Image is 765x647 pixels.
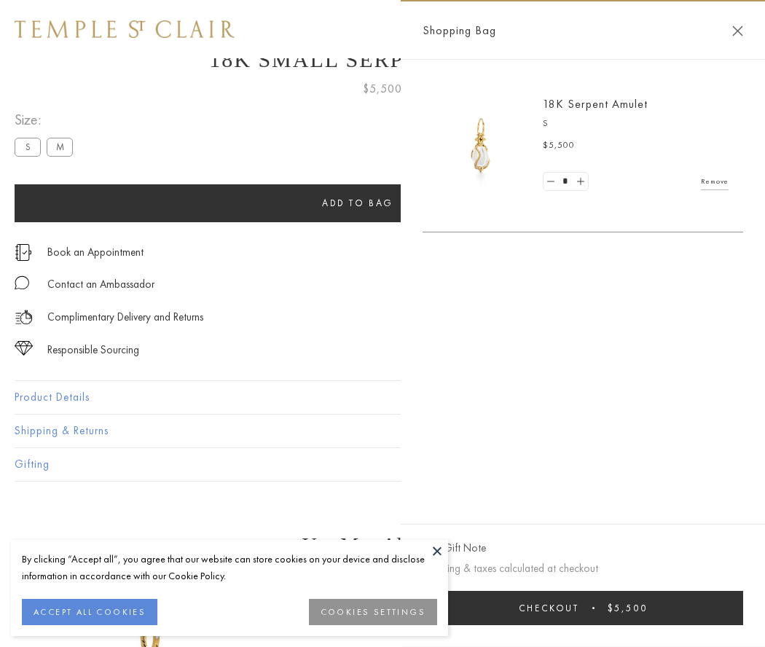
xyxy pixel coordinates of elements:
label: M [47,138,73,156]
button: Shipping & Returns [15,415,750,447]
button: COOKIES SETTINGS [309,599,437,625]
a: Book an Appointment [47,244,144,260]
span: Size: [15,108,79,132]
a: Set quantity to 2 [573,173,587,191]
span: Shopping Bag [423,21,496,40]
img: icon_appointment.svg [15,244,32,261]
button: Add Gift Note [423,539,486,557]
button: Product Details [15,381,750,414]
a: 18K Serpent Amulet [543,96,648,111]
button: Add to bag [15,184,701,222]
button: ACCEPT ALL COOKIES [22,599,157,625]
span: $5,500 [363,79,402,98]
button: Gifting [15,448,750,481]
div: By clicking “Accept all”, you agree that our website can store cookies on your device and disclos... [22,551,437,584]
span: Add to bag [322,197,393,209]
span: $5,500 [608,602,648,614]
img: icon_delivery.svg [15,308,33,326]
span: $5,500 [543,138,575,153]
img: MessageIcon-01_2.svg [15,275,29,290]
img: Temple St. Clair [15,20,235,38]
button: Close Shopping Bag [732,26,743,36]
img: P51836-E11SERPPV [437,102,525,189]
span: Checkout [519,602,579,614]
h3: You May Also Like [36,533,729,557]
p: Shipping & taxes calculated at checkout [423,560,743,578]
label: S [15,138,41,156]
a: Set quantity to 0 [544,173,558,191]
img: icon_sourcing.svg [15,341,33,356]
a: Remove [701,173,729,189]
h1: 18K Small Serpent Amulet [15,47,750,72]
div: Contact an Ambassador [47,275,154,294]
button: Checkout $5,500 [423,591,743,625]
p: Complimentary Delivery and Returns [47,308,203,326]
p: S [543,117,729,131]
div: Responsible Sourcing [47,341,139,359]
